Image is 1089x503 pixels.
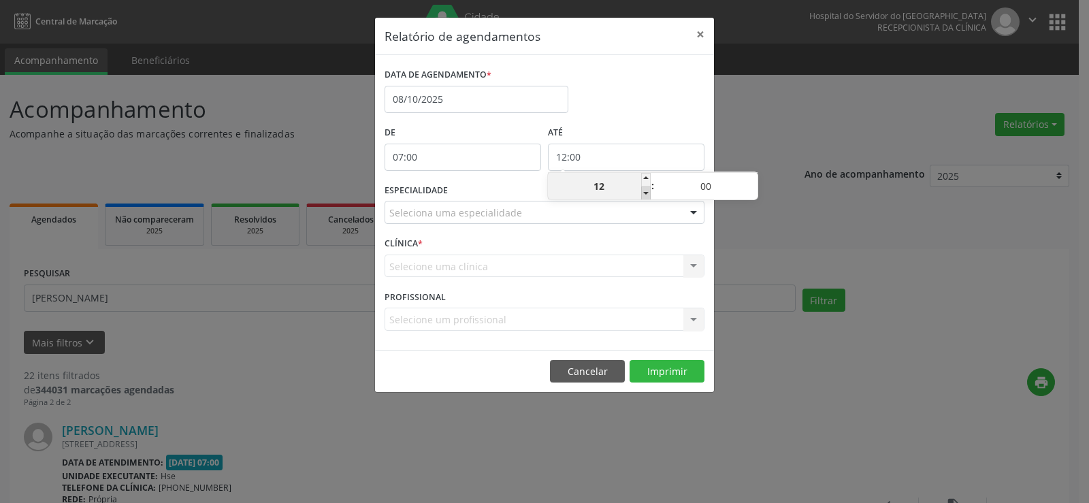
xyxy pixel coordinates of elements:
label: CLÍNICA [385,233,423,255]
label: ATÉ [548,123,704,144]
h5: Relatório de agendamentos [385,27,540,45]
label: ESPECIALIDADE [385,180,448,201]
label: PROFISSIONAL [385,287,446,308]
button: Close [687,18,714,51]
span: Seleciona uma especialidade [389,206,522,220]
input: Selecione o horário final [548,144,704,171]
button: Imprimir [630,360,704,383]
label: De [385,123,541,144]
input: Hour [548,173,651,200]
input: Selecione uma data ou intervalo [385,86,568,113]
button: Cancelar [550,360,625,383]
span: : [651,172,655,199]
label: DATA DE AGENDAMENTO [385,65,491,86]
input: Minute [655,173,758,200]
input: Selecione o horário inicial [385,144,541,171]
